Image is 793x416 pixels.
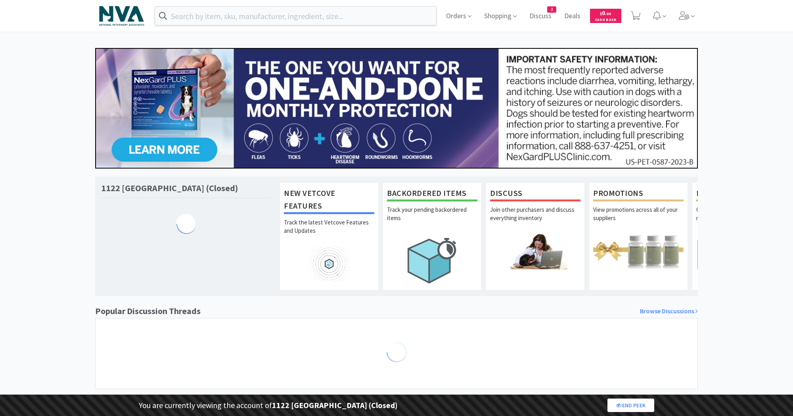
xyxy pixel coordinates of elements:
[607,399,654,412] a: End Peek
[387,233,477,288] img: hero_backorders.png
[387,187,477,201] h1: Backordered Items
[548,7,556,12] span: 2
[640,306,698,316] a: Browse Discussions
[593,187,684,201] h1: Promotions
[95,2,148,30] img: 63c5bf86fc7e40bdb3a5250099754568_2.png
[284,187,374,214] h1: New Vetcove Features
[280,182,379,290] a: New Vetcove FeaturesTrack the latest Vetcove Features and Updates
[692,182,791,290] a: ListsQuickly compare prices across your most commonly ordered items
[526,13,555,20] a: Discuss2
[284,218,374,246] p: Track the latest Vetcove Features and Updates
[490,233,580,269] img: hero_discuss.png
[95,304,201,318] h1: Popular Discussion Threads
[696,205,787,233] p: Quickly compare prices across your most commonly ordered items
[387,205,477,233] p: Track your pending backordered items
[696,187,787,201] h1: Lists
[155,7,436,25] input: Search by item, sku, manufacturer, ingredient, size...
[696,233,787,269] img: hero_lists.png
[101,182,238,194] h1: 1122 [GEOGRAPHIC_DATA] (Closed)
[605,11,611,16] span: . 00
[561,13,584,20] a: Deals
[284,246,374,282] img: hero_feature_roadmap.png
[600,11,602,16] span: $
[590,5,621,27] a: $0.00Cash Back
[486,182,585,290] a: DiscussJoin other purchasers and discuss everything inventory
[383,182,482,290] a: Backordered ItemsTrack your pending backordered items
[490,205,580,233] p: Join other purchasers and discuss everything inventory
[593,205,684,233] p: View promotions across all of your suppliers
[95,48,698,169] img: 24562ba5414042f391a945fa418716b7_350.jpg
[589,182,688,290] a: PromotionsView promotions across all of your suppliers
[600,9,611,17] span: 0
[595,18,617,23] span: Cash Back
[490,187,580,201] h1: Discuss
[139,399,398,412] p: You are currently viewing the account of
[593,233,684,269] img: hero_promotions.png
[272,400,398,410] strong: 1122 [GEOGRAPHIC_DATA] (Closed)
